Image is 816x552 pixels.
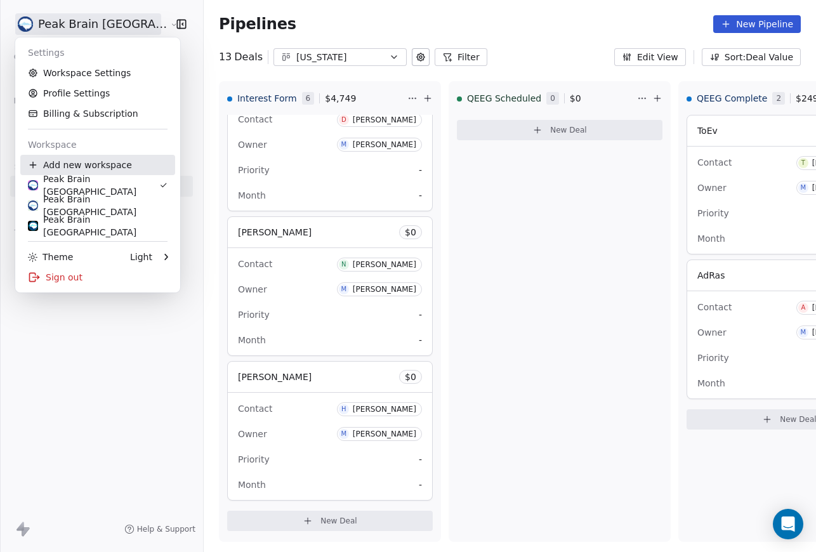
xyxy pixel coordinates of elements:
[28,193,168,218] div: Peak Brain [GEOGRAPHIC_DATA]
[28,251,73,263] div: Theme
[28,200,38,211] img: peakbrain_logo.jpg
[20,103,175,124] a: Billing & Subscription
[28,221,38,231] img: Peak%20brain.png
[28,213,168,239] div: Peak Brain [GEOGRAPHIC_DATA]
[20,135,175,155] div: Workspace
[20,155,175,175] div: Add new workspace
[20,63,175,83] a: Workspace Settings
[130,251,152,263] div: Light
[28,180,38,190] img: Peak%20Brain%20Logo.png
[20,267,175,287] div: Sign out
[20,83,175,103] a: Profile Settings
[20,43,175,63] div: Settings
[28,173,159,198] div: Peak Brain [GEOGRAPHIC_DATA]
